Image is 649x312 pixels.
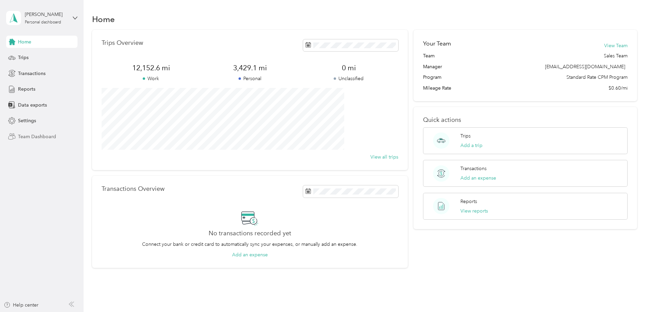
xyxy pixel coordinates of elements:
[18,133,56,140] span: Team Dashboard
[460,175,496,182] button: Add an expense
[18,86,35,93] span: Reports
[566,74,628,81] span: Standard Rate CPM Program
[460,198,477,205] p: Reports
[209,230,291,237] h2: No transactions recorded yet
[25,20,61,24] div: Personal dashboard
[609,85,628,92] span: $0.60/mi
[299,75,398,82] p: Unclassified
[460,132,471,140] p: Trips
[611,274,649,312] iframe: Everlance-gr Chat Button Frame
[200,75,299,82] p: Personal
[545,64,625,70] span: [EMAIL_ADDRESS][DOMAIN_NAME]
[460,207,488,215] button: View reports
[423,63,442,70] span: Manager
[102,75,200,82] p: Work
[92,16,115,23] h1: Home
[102,185,164,192] p: Transactions Overview
[4,301,38,309] button: Help center
[142,241,357,248] p: Connect your bank or credit card to automatically sync your expenses, or manually add an expense.
[18,54,29,61] span: Trips
[423,39,451,48] h2: Your Team
[25,11,67,18] div: [PERSON_NAME]
[604,42,628,49] button: View Team
[604,52,628,59] span: Sales Team
[200,63,299,73] span: 3,429.1 mi
[460,142,483,149] button: Add a trip
[18,70,46,77] span: Transactions
[232,251,268,258] button: Add an expense
[423,52,435,59] span: Team
[423,85,451,92] span: Mileage Rate
[299,63,398,73] span: 0 mi
[460,165,487,172] p: Transactions
[18,102,47,109] span: Data exports
[18,38,31,45] span: Home
[102,63,200,73] span: 12,152.6 mi
[370,153,398,161] button: View all trips
[102,39,143,47] p: Trips Overview
[18,117,36,124] span: Settings
[423,116,628,124] p: Quick actions
[423,74,441,81] span: Program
